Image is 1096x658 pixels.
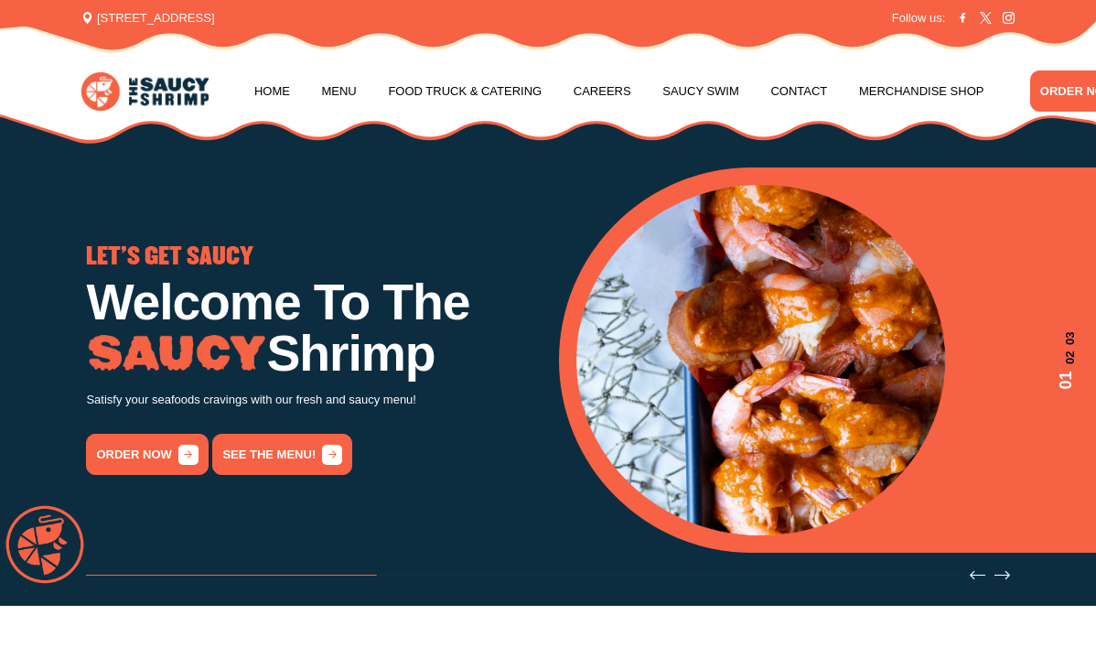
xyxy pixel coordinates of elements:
a: See the menu! [212,434,352,475]
a: Saucy Swim [662,57,739,126]
span: 03 [1054,331,1079,344]
a: Menu [321,57,356,126]
p: Satisfy your seafoods cravings with our fresh and saucy menu! [86,390,537,411]
div: 1 / 3 [86,245,537,475]
span: Follow us: [892,9,946,27]
a: Contact [770,57,827,126]
span: 02 [1054,351,1079,364]
a: Home [254,57,290,126]
span: [STREET_ADDRESS] [81,9,214,27]
img: Image [86,335,266,372]
a: Food Truck & Catering [388,57,542,126]
a: order now [86,434,208,475]
span: 01 [1054,371,1079,389]
span: LET'S GET SAUCY [86,245,253,268]
a: Careers [574,57,631,126]
button: Previous slide [970,567,985,583]
img: Banner Image [576,185,945,535]
a: Merchandise Shop [859,57,984,126]
img: logo [81,72,208,111]
button: Next slide [994,567,1010,583]
h1: Welcome To The Shrimp [86,277,537,379]
div: 1 / 3 [576,185,1079,535]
